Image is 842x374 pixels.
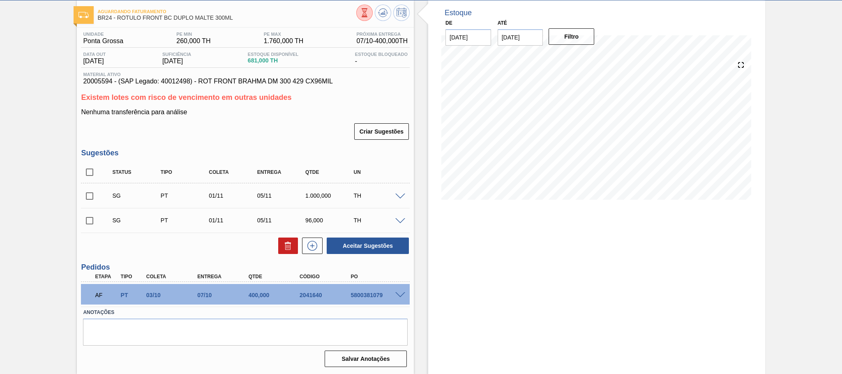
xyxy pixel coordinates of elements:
span: Suficiência [162,52,191,57]
span: Existem lotes com risco de vencimento em outras unidades [81,93,291,102]
div: Tipo [159,169,213,175]
div: Código [298,274,355,279]
div: 01/11/2025 [207,217,261,224]
div: 05/11/2025 [255,192,309,199]
span: 20005594 - (SAP Legado: 40012498) - ROT FRONT BRAHMA DM 300 429 CX96MIL [83,78,408,85]
div: Tipo [119,274,145,279]
div: Coleta [207,169,261,175]
div: 96,000 [303,217,358,224]
button: Salvar Anotações [325,351,407,367]
span: [DATE] [83,58,106,65]
div: Qtde [303,169,358,175]
label: De [445,20,452,26]
div: Aceitar Sugestões [323,237,410,255]
label: Até [498,20,507,26]
button: Aceitar Sugestões [327,238,409,254]
span: Próxima Entrega [356,32,408,37]
div: 01/11/2025 [207,192,261,199]
span: PE MIN [176,32,210,37]
p: AF [95,292,118,298]
div: Pedido de Transferência [119,292,145,298]
label: Anotações [83,307,408,319]
span: BR24 - RÓTULO FRONT BC DUPLO MALTE 300ML [97,15,356,21]
h3: Sugestões [81,149,410,157]
span: 681,000 TH [248,58,298,64]
button: Programar Estoque [393,5,410,21]
span: 07/10 - 400,000 TH [356,37,408,45]
button: Atualizar Gráfico [375,5,391,21]
span: Estoque Bloqueado [355,52,408,57]
span: Data out [83,52,106,57]
div: 03/10/2025 [144,292,202,298]
span: Material ativo [83,72,408,77]
p: Nenhuma transferência para análise [81,109,410,116]
div: Status [110,169,164,175]
div: Pedido de Transferência [159,217,213,224]
div: 400,000 [247,292,304,298]
div: Criar Sugestões [355,122,410,141]
div: Entrega [195,274,253,279]
div: 2041640 [298,292,355,298]
span: Aguardando Faturamento [97,9,356,14]
div: 1.000,000 [303,192,358,199]
div: Sugestão Criada [110,192,164,199]
span: 260,000 TH [176,37,210,45]
span: Unidade [83,32,123,37]
div: Coleta [144,274,202,279]
div: PO [349,274,406,279]
button: Filtro [549,28,594,45]
div: Entrega [255,169,309,175]
span: [DATE] [162,58,191,65]
div: Etapa [93,274,120,279]
h3: Pedidos [81,263,410,272]
div: 05/11/2025 [255,217,309,224]
button: Criar Sugestões [354,123,409,140]
div: 07/10/2025 [195,292,253,298]
div: Sugestão Criada [110,217,164,224]
div: TH [352,192,406,199]
span: PE MAX [264,32,304,37]
div: Qtde [247,274,304,279]
img: Ícone [78,12,89,18]
span: Ponta Grossa [83,37,123,45]
input: dd/mm/yyyy [445,29,491,46]
div: - [353,52,410,65]
div: TH [352,217,406,224]
span: Estoque Disponível [248,52,298,57]
div: Nova sugestão [298,238,323,254]
div: UN [352,169,406,175]
input: dd/mm/yyyy [498,29,543,46]
div: Estoque [445,9,472,17]
div: Pedido de Transferência [159,192,213,199]
button: Visão Geral dos Estoques [356,5,373,21]
span: 1.760,000 TH [264,37,304,45]
div: Excluir Sugestões [274,238,298,254]
div: 5800381079 [349,292,406,298]
div: Aguardando Faturamento [93,286,120,304]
